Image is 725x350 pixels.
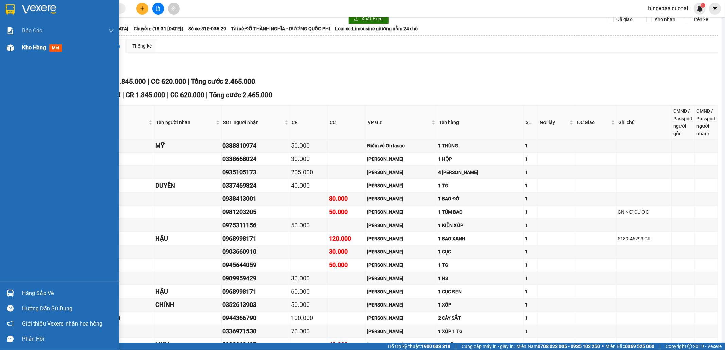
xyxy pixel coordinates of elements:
[222,259,290,272] td: 0945644059
[421,344,450,349] strong: 1900 633 818
[367,169,436,176] div: [PERSON_NAME]
[455,343,456,350] span: |
[222,245,290,259] td: 0903660910
[366,232,437,245] td: Lê Đại Hành
[438,301,523,309] div: 1 XỐP
[152,3,164,15] button: file-add
[223,274,289,283] div: 0909959429
[22,303,114,314] div: Hướng dẫn sử dụng
[367,301,436,309] div: [PERSON_NAME]
[438,288,523,295] div: 1 CỤC ĐEN
[223,340,289,349] div: 0902962497
[171,6,176,11] span: aim
[223,287,289,296] div: 0968998171
[354,16,359,22] span: download
[222,206,290,219] td: 0981203205
[605,343,654,350] span: Miền Bắc
[462,343,515,350] span: Cung cấp máy in - giấy in:
[524,106,538,139] th: SL
[696,107,716,137] div: CMND / Passport người nhận/
[7,305,14,312] span: question-circle
[438,195,523,203] div: 1 BAO ĐỎ
[291,154,327,164] div: 30.000
[366,219,437,232] td: Lê Đại Hành
[438,328,523,335] div: 1 XỐP 1 TG
[438,341,523,348] div: 1T/GIẤY
[697,5,703,12] img: icon-new-feature
[437,106,524,139] th: Tên hàng
[22,288,114,298] div: Hàng sắp về
[366,312,437,325] td: Lê Đại Hành
[154,139,221,153] td: MỸ
[702,3,704,8] span: 1
[329,247,365,257] div: 30.000
[366,166,437,179] td: Lê Đại Hành
[673,107,693,137] div: CMND / Passport người gửi
[525,208,537,216] div: 1
[329,207,365,217] div: 50.000
[367,261,436,269] div: [PERSON_NAME]
[525,261,537,269] div: 1
[525,142,537,150] div: 1
[438,142,523,150] div: 1 THÙNG
[367,222,436,229] div: [PERSON_NAME]
[156,6,160,11] span: file-add
[222,232,290,245] td: 0968998171
[151,77,186,85] span: CC 620.000
[223,141,289,151] div: 0388810974
[104,91,121,99] span: SL 29
[223,247,289,257] div: 0903660910
[222,192,290,206] td: 0938413001
[540,119,568,126] span: Nơi lấy
[140,6,145,11] span: plus
[690,16,711,23] span: Trên xe
[525,341,537,348] div: 1
[438,169,523,176] div: 4 [PERSON_NAME]
[222,298,290,312] td: 0352613903
[223,221,289,230] div: 0975311156
[577,119,609,126] span: ĐC Giao
[438,182,523,189] div: 1 TG
[222,312,290,325] td: 0944366790
[290,106,328,139] th: CR
[154,298,221,312] td: CHÍNH
[191,77,255,85] span: Tổng cước 2.465.000
[223,234,289,243] div: 0968998171
[367,328,436,335] div: [PERSON_NAME]
[329,340,365,349] div: 40.000
[368,119,430,126] span: VP Gửi
[525,169,537,176] div: 1
[366,153,437,166] td: Lê Đại Hành
[367,288,436,295] div: [PERSON_NAME]
[367,235,436,242] div: [PERSON_NAME]
[136,3,148,15] button: plus
[223,260,289,270] div: 0945644059
[438,222,523,229] div: 1 KIỆN XỐP
[222,153,290,166] td: 0338668024
[525,301,537,309] div: 1
[388,343,450,350] span: Hỗ trợ kỹ thuật:
[222,166,290,179] td: 0935105173
[7,290,14,297] img: warehouse-icon
[366,272,437,285] td: Lê Đại Hành
[328,106,366,139] th: CC
[188,77,189,85] span: |
[7,320,14,327] span: notification
[223,327,289,336] div: 0336971530
[618,235,670,242] div: 5189-46293 CR
[525,182,537,189] div: 1
[367,195,436,203] div: [PERSON_NAME]
[438,235,523,242] div: 1 BAO XANH
[525,314,537,322] div: 1
[367,248,436,256] div: [PERSON_NAME]
[223,207,289,217] div: 0981203205
[525,195,537,203] div: 1
[154,285,221,298] td: HẬU
[223,194,289,204] div: 0938413001
[126,91,165,99] span: CR 1.845.000
[438,208,523,216] div: 1 TÚM BAO
[22,44,46,51] span: Kho hàng
[7,336,14,342] span: message
[438,314,523,322] div: 2 CÂY SẮT
[291,300,327,310] div: 50.000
